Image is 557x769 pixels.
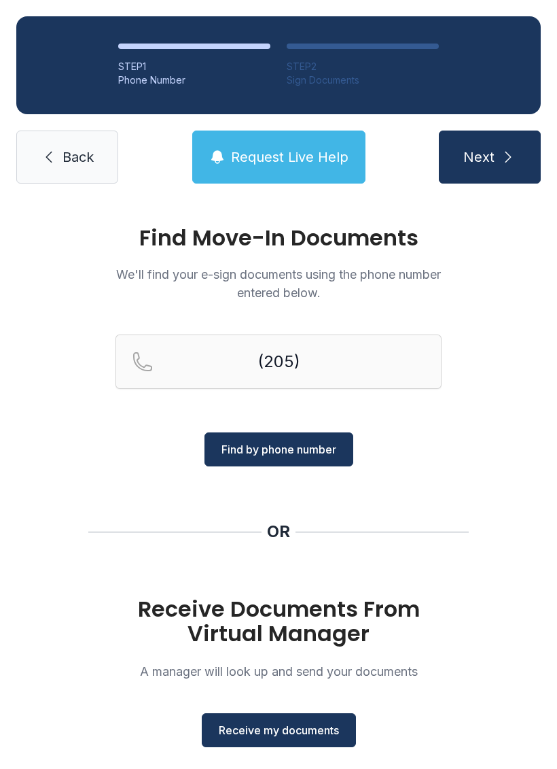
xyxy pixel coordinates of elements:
h1: Receive Documents From Virtual Manager [115,597,442,646]
span: Request Live Help [231,148,348,167]
h1: Find Move-In Documents [115,227,442,249]
span: Next [463,148,495,167]
p: We'll find your e-sign documents using the phone number entered below. [115,265,442,302]
div: OR [267,521,290,543]
div: STEP 1 [118,60,270,73]
div: Phone Number [118,73,270,87]
span: Find by phone number [221,441,336,458]
span: Receive my documents [219,722,339,738]
div: Sign Documents [287,73,439,87]
span: Back [62,148,94,167]
p: A manager will look up and send your documents [115,662,442,681]
input: Reservation phone number [115,335,442,389]
div: STEP 2 [287,60,439,73]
